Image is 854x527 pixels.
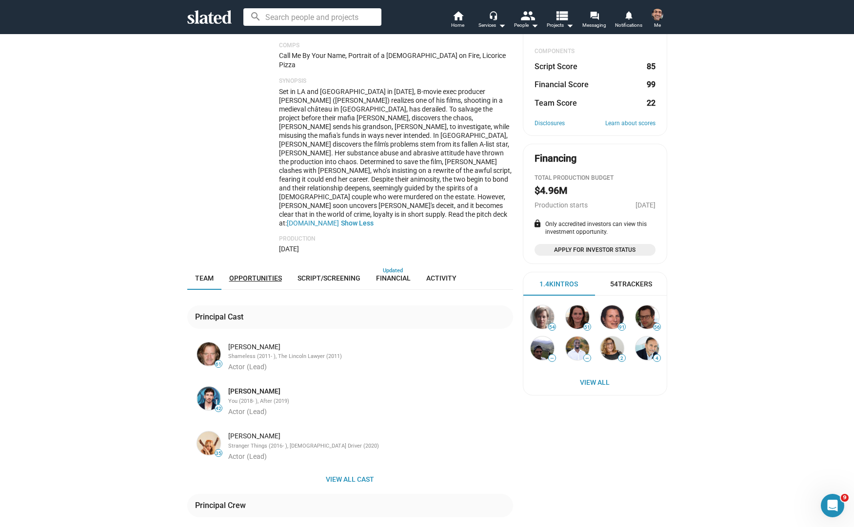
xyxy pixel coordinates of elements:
img: Kelly A... [600,337,624,360]
a: [PERSON_NAME] [228,387,280,396]
a: Disclosures [535,120,565,128]
div: COMPONENTS [535,48,655,56]
img: Anne Carey [531,305,554,329]
span: 56 [654,324,660,330]
div: Stranger Things (2016- ), [DEMOGRAPHIC_DATA] Driver (2020) [228,443,511,450]
p: Call Me By Your Name, Portrait of a [DEMOGRAPHIC_DATA] on Fire, Licorice Pizza [279,51,513,69]
div: [PERSON_NAME] [228,432,511,441]
button: Alfie RustomMe [646,7,669,32]
span: Team [195,274,214,282]
span: (Lead) [247,408,267,415]
span: Script/Screening [298,274,360,282]
img: Alex O... [636,305,659,329]
span: 91 [618,324,625,330]
mat-icon: lock [533,219,542,228]
a: Team [187,266,221,290]
span: (Lead) [247,452,267,460]
img: Asit V... [636,337,659,360]
img: William H Macy [197,342,220,366]
mat-icon: forum [590,11,599,20]
div: 1.4k Intros [539,280,578,289]
span: [DATE] [279,245,299,253]
iframe: Intercom live chat [821,494,844,517]
span: Home [451,19,464,31]
mat-icon: home [452,10,464,21]
a: Opportunities [221,266,290,290]
span: 2 [618,356,625,361]
dd: 85 [646,61,655,72]
span: 54 [549,324,556,330]
a: Activity [418,266,464,290]
img: Alexandra Johnes [566,305,589,329]
mat-icon: view_list [554,8,568,22]
span: Financial [376,274,411,282]
img: Dev A... [531,337,554,360]
button: View all cast [187,471,513,488]
a: Learn about scores [605,120,655,128]
img: Andrew N... [566,337,589,360]
span: Production starts [535,201,588,209]
span: 51 [584,324,591,330]
span: (Lead) [247,363,267,371]
mat-icon: headset_mic [489,11,497,19]
span: — [584,356,591,361]
div: You (2018- ), After (2019) [228,398,511,405]
span: 9 [841,494,849,502]
span: Me [654,19,661,31]
dt: Script Score [535,61,577,72]
div: Principal Cast [195,312,247,322]
a: Messaging [577,10,612,31]
div: Shameless (2011- ), The Lincoln Lawyer (2011) [228,353,511,360]
mat-icon: notifications [624,10,633,19]
dt: Financial Score [535,79,589,90]
a: Notifications [612,10,646,31]
img: Alexa L. Fogel [600,305,624,329]
h2: $4.96M [535,184,567,197]
dd: 99 [646,79,655,90]
a: Script/Screening [290,266,368,290]
span: 4 [654,356,660,361]
span: Set in LA and [GEOGRAPHIC_DATA] in [DATE], B-movie exec producer [PERSON_NAME] ([PERSON_NAME]) re... [279,88,512,227]
button: Show Less [341,219,374,227]
p: Synopsis [279,77,513,85]
input: Search people and projects [243,8,381,26]
a: Financial [368,266,418,290]
span: 42 [215,406,222,412]
div: Services [478,19,506,31]
dd: 22 [646,98,655,108]
a: [DOMAIN_NAME] [287,219,339,227]
span: Opportunities [229,274,282,282]
span: Apply for Investor Status [540,245,650,255]
span: View all cast [195,471,505,488]
mat-icon: arrow_drop_down [529,19,540,31]
dt: Team Score [535,98,577,108]
button: People [509,10,543,31]
mat-icon: people [520,8,534,22]
span: [DATE] [636,201,655,209]
p: Production [279,235,513,243]
div: Total Production budget [535,174,655,182]
span: Actor [228,408,245,415]
button: Projects [543,10,577,31]
div: Principal Crew [195,500,250,510]
span: Actor [228,452,245,460]
span: Actor [228,363,245,371]
a: View All [525,374,665,391]
span: Projects [547,19,574,31]
button: Services [475,10,509,31]
img: Dylan Arnold [197,387,220,410]
div: Only accredited investors can view this investment opportunity. [535,221,655,236]
span: Activity [426,274,457,282]
span: 61 [215,361,222,367]
span: View All [533,374,657,391]
span: 35 [215,451,222,456]
mat-icon: arrow_drop_down [496,19,508,31]
div: [PERSON_NAME] [228,342,511,352]
span: Notifications [615,19,642,31]
p: Comps [279,42,513,50]
div: Financing [535,152,576,165]
div: 54 Trackers [610,280,652,289]
a: Apply for Investor Status [535,244,655,256]
img: Alfie Rustom [652,9,663,20]
a: Home [441,10,475,31]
